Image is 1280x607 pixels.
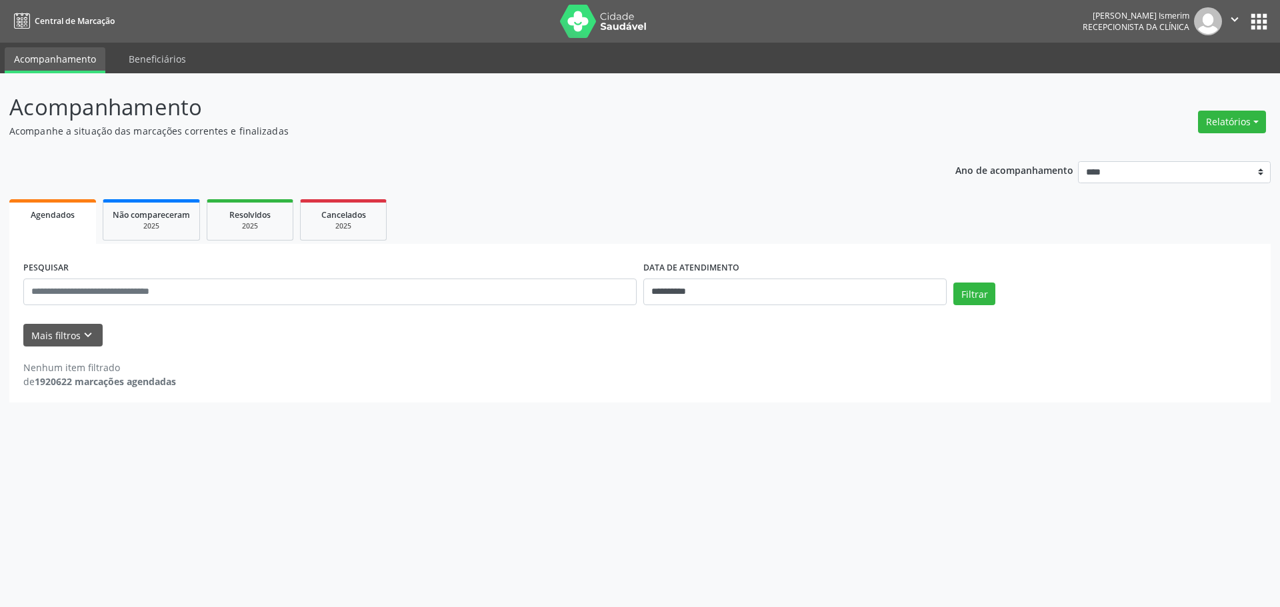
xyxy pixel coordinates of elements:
a: Beneficiários [119,47,195,71]
div: de [23,374,176,388]
div: 2025 [217,221,283,231]
span: Não compareceram [113,209,190,221]
span: Agendados [31,209,75,221]
p: Ano de acompanhamento [955,161,1073,178]
div: 2025 [310,221,377,231]
strong: 1920622 marcações agendadas [35,375,176,388]
button: Mais filtroskeyboard_arrow_down [23,324,103,347]
a: Acompanhamento [5,47,105,73]
p: Acompanhe a situação das marcações correntes e finalizadas [9,124,892,138]
img: img [1194,7,1222,35]
i: keyboard_arrow_down [81,328,95,342]
div: 2025 [113,221,190,231]
button: Relatórios [1198,111,1266,133]
span: Recepcionista da clínica [1083,21,1189,33]
span: Cancelados [321,209,366,221]
span: Central de Marcação [35,15,115,27]
label: PESQUISAR [23,258,69,279]
span: Resolvidos [229,209,271,221]
div: Nenhum item filtrado [23,360,176,374]
label: DATA DE ATENDIMENTO [643,258,739,279]
a: Central de Marcação [9,10,115,32]
button: apps [1247,10,1271,33]
i:  [1227,12,1242,27]
button:  [1222,7,1247,35]
p: Acompanhamento [9,91,892,124]
div: [PERSON_NAME] Ismerim [1083,10,1189,21]
button: Filtrar [953,283,995,305]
